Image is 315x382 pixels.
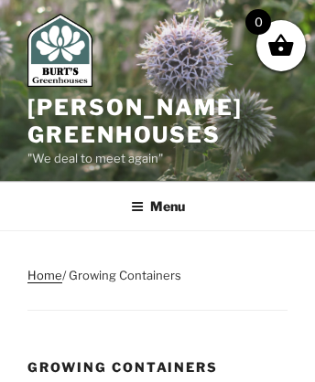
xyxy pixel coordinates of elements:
img: Burt's Greenhouses [27,14,92,87]
h1: Growing Containers [27,358,288,377]
a: Home [27,268,62,282]
span: 0 [245,9,271,35]
nav: Breadcrumb [27,266,288,311]
button: Menu [118,184,198,228]
a: [PERSON_NAME] Greenhouses [27,94,243,148]
p: "We deal to meet again" [27,149,288,169]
